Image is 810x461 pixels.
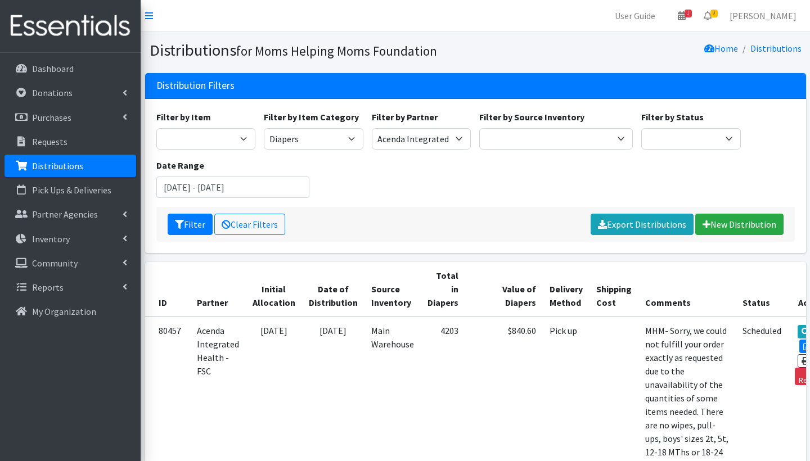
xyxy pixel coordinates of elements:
th: Partner [190,262,246,317]
p: My Organization [32,306,96,317]
a: 1 [669,4,695,27]
th: Source Inventory [364,262,421,317]
a: Donations [4,82,136,104]
button: Filter [168,214,213,235]
small: for Moms Helping Moms Foundation [236,43,437,59]
h1: Distributions [150,40,471,60]
label: Filter by Item [156,110,211,124]
a: Partner Agencies [4,203,136,225]
p: Pick Ups & Deliveries [32,184,111,196]
label: Date Range [156,159,204,172]
th: Shipping Cost [589,262,638,317]
label: Filter by Source Inventory [479,110,584,124]
span: 1 [685,10,692,17]
a: Distributions [4,155,136,177]
a: [PERSON_NAME] [721,4,805,27]
p: Purchases [32,112,71,123]
a: Pick Ups & Deliveries [4,179,136,201]
a: My Organization [4,300,136,323]
a: User Guide [606,4,664,27]
p: Requests [32,136,67,147]
a: Distributions [750,43,802,54]
a: New Distribution [695,214,784,235]
p: Community [32,257,78,269]
a: Inventory [4,228,136,250]
a: Clear Filters [214,214,285,235]
a: Purchases [4,106,136,129]
a: Requests [4,130,136,153]
p: Partner Agencies [32,209,98,220]
label: Filter by Status [641,110,704,124]
th: Value of Diapers [465,262,543,317]
th: Delivery Method [543,262,589,317]
p: Distributions [32,160,83,171]
input: January 1, 2011 - December 31, 2011 [156,177,310,198]
th: ID [145,262,190,317]
label: Filter by Partner [372,110,438,124]
a: 9 [695,4,721,27]
a: Community [4,252,136,274]
h3: Distribution Filters [156,80,235,92]
p: Inventory [32,233,70,245]
th: Date of Distribution [302,262,364,317]
a: Export Distributions [591,214,694,235]
p: Donations [32,87,73,98]
th: Initial Allocation [246,262,302,317]
p: Reports [32,282,64,293]
a: Reports [4,276,136,299]
span: 9 [710,10,718,17]
label: Filter by Item Category [264,110,359,124]
a: Dashboard [4,57,136,80]
th: Status [736,262,788,317]
p: Dashboard [32,63,74,74]
a: Home [704,43,738,54]
img: HumanEssentials [4,7,136,45]
th: Total in Diapers [421,262,465,317]
th: Comments [638,262,736,317]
